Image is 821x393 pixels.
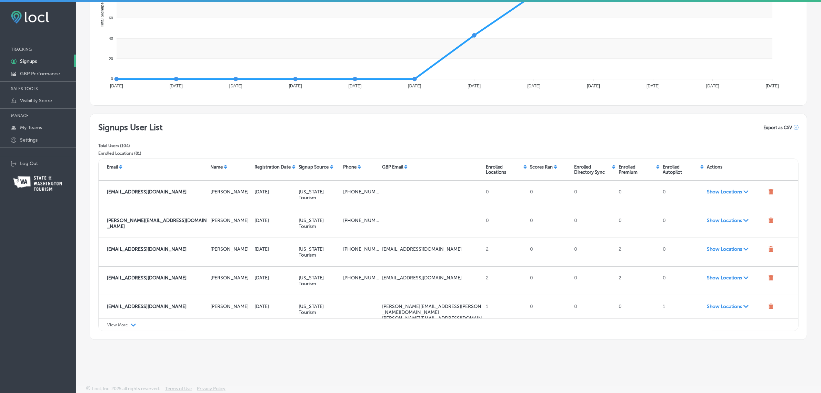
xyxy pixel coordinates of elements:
[299,304,340,315] p: [US_STATE] Tourism
[616,186,660,203] div: 0
[20,58,37,64] p: Signups
[98,122,163,132] h2: Signups User List
[107,246,208,252] p: silverlakeresortwa@gmail.com
[616,272,660,289] div: 2
[343,275,380,281] p: [PHONE_NUMBER]
[11,11,49,23] img: fda3e92497d09a02dc62c9cd864e3231.png
[382,315,483,327] p: sylvana@cedartosurf.com
[107,304,208,309] p: cedartosurfcampground@gmail.com
[768,246,774,253] span: Remove user from your referral organization.
[20,98,52,104] p: Visibility Score
[707,164,722,170] p: Actions
[255,275,296,281] p: [DATE]
[408,84,421,88] tspan: [DATE]
[768,275,774,282] span: Remove user from your referral organization.
[768,189,774,196] span: Remove user from your referral organization.
[170,84,183,88] tspan: [DATE]
[530,164,553,170] p: Scores Ran
[299,246,340,258] p: [US_STATE] Tourism
[527,301,571,330] div: 0
[616,215,660,232] div: 0
[13,176,62,191] img: Washington Tourism
[382,164,403,170] p: GBP Email
[20,125,42,131] p: My Teams
[663,164,699,175] p: Enrolled Autopilot
[255,304,296,309] p: [DATE]
[483,215,527,232] div: 0
[766,84,779,88] tspan: [DATE]
[571,243,615,261] div: 0
[107,189,187,195] strong: [EMAIL_ADDRESS][DOMAIN_NAME]
[343,246,380,252] p: [PHONE_NUMBER]
[210,189,252,195] p: Ciarra Greene
[571,186,615,203] div: 0
[109,36,113,40] tspan: 40
[299,218,340,229] p: [US_STATE] Tourism
[706,84,719,88] tspan: [DATE]
[527,243,571,261] div: 0
[343,218,380,223] p: [PHONE_NUMBER]
[768,218,774,224] span: Remove user from your referral organization.
[255,189,296,195] p: [DATE]
[210,246,252,252] p: Alan Kahn
[107,189,208,195] p: visitnezperce@gmail.com
[255,246,296,252] p: [DATE]
[619,164,655,175] p: Enrolled Premium
[616,243,660,261] div: 2
[486,164,522,175] p: Enrolled Locations
[707,218,765,223] span: Show Locations
[660,301,704,330] div: 1
[255,164,291,170] p: Registration Date
[299,164,329,170] p: Signup Source
[110,84,123,88] tspan: [DATE]
[382,275,483,281] p: history@lopezmuseum.org
[107,304,187,309] strong: [EMAIL_ADDRESS][DOMAIN_NAME]
[527,272,571,289] div: 0
[210,164,223,170] p: Name
[107,246,187,252] strong: [EMAIL_ADDRESS][DOMAIN_NAME]
[660,272,704,289] div: 0
[527,186,571,203] div: 0
[107,323,128,327] p: View More
[483,301,527,330] div: 1
[343,164,357,170] p: Phone
[229,84,242,88] tspan: [DATE]
[98,143,163,148] p: Total Users ( 104 )
[111,77,113,81] tspan: 0
[382,246,483,252] p: silverlakeresortwa@gmail.com
[107,218,207,229] strong: [PERSON_NAME][EMAIL_ADDRESS][DOMAIN_NAME]
[107,218,208,229] p: murray@skileavenworth.com
[98,151,163,156] p: Enrolled Locations ( 81 )
[571,272,615,289] div: 0
[527,84,540,88] tspan: [DATE]
[468,84,481,88] tspan: [DATE]
[107,275,187,281] strong: [EMAIL_ADDRESS][DOMAIN_NAME]
[349,84,362,88] tspan: [DATE]
[707,246,765,252] span: Show Locations
[527,215,571,232] div: 0
[289,84,302,88] tspan: [DATE]
[299,189,340,201] p: [US_STATE] Tourism
[660,186,704,203] div: 0
[92,386,160,391] p: Locl, Inc. 2025 all rights reserved.
[660,215,704,232] div: 0
[660,243,704,261] div: 0
[210,218,252,223] p: Murray Bartholomew
[571,215,615,232] div: 0
[382,304,483,315] p: sylvana.sorrells@gmail.com
[20,71,60,77] p: GBP Performance
[574,164,611,175] p: Enrolled Directory Sync
[100,2,104,27] text: Total Signups
[707,304,765,309] span: Show Locations
[210,304,252,309] p: Sylvana Sorrells
[20,137,38,143] p: Settings
[20,161,38,166] p: Log Out
[109,57,113,61] tspan: 20
[587,84,600,88] tspan: [DATE]
[109,16,113,20] tspan: 60
[483,272,527,289] div: 2
[299,275,340,287] p: [US_STATE] Tourism
[571,301,615,330] div: 0
[768,304,774,310] span: Remove user from your referral organization.
[707,275,765,281] span: Show Locations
